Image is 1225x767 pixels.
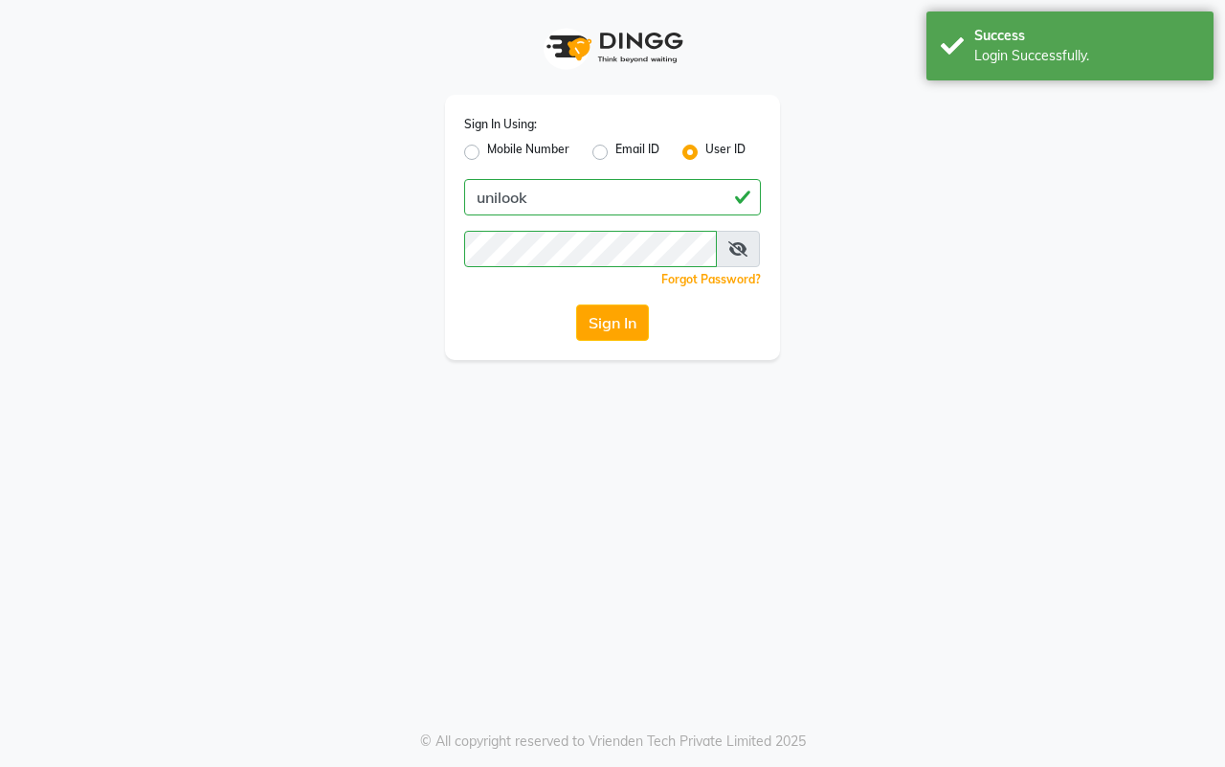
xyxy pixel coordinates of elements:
input: Username [464,231,717,267]
div: Login Successfully. [974,46,1199,66]
button: Sign In [576,305,649,341]
label: User ID [705,141,746,164]
div: Success [974,26,1199,46]
label: Mobile Number [487,141,569,164]
img: logo1.svg [536,19,689,76]
input: Username [464,179,761,215]
a: Forgot Password? [661,272,761,286]
label: Sign In Using: [464,116,537,133]
label: Email ID [615,141,659,164]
